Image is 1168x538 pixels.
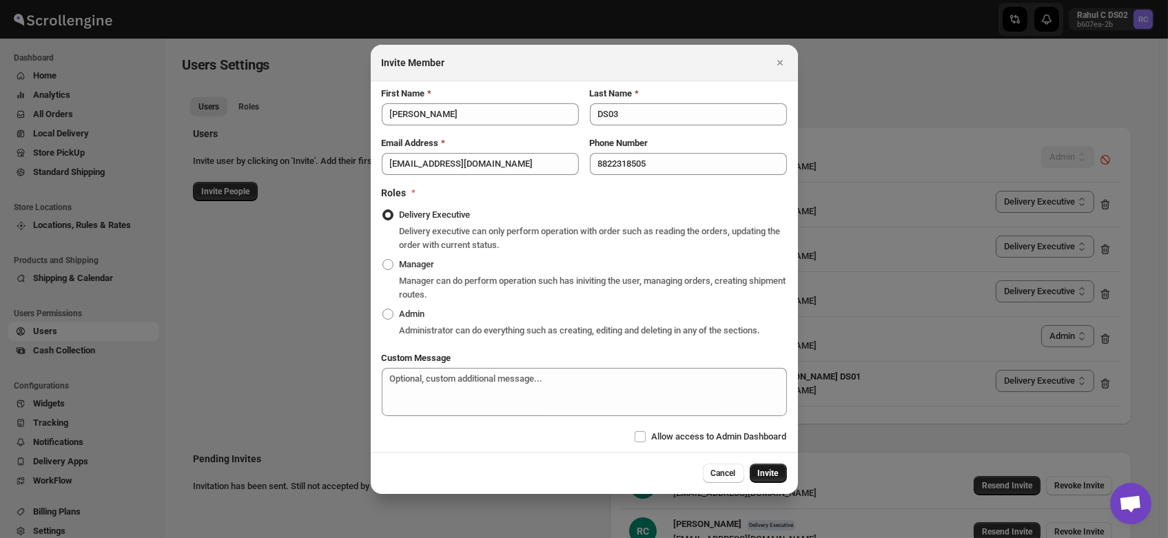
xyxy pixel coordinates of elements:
[1110,483,1151,524] div: Open chat
[382,353,451,363] b: Custom Message
[703,464,744,483] button: Cancel
[400,276,786,300] span: Manager can do perform operation such has iniviting the user, managing orders, creating shipment ...
[590,138,648,148] b: Phone Number
[400,226,781,250] span: Delivery executive can only perform operation with order such as reading the orders, updating the...
[652,431,787,442] span: Allow access to Admin Dashboard
[400,259,435,269] span: Manager
[382,138,439,148] b: Email Address
[400,325,761,335] span: Administrator can do everything such as creating, editing and deleting in any of the sections.
[382,153,579,175] input: Please enter valid email
[382,186,407,200] h2: Roles
[382,88,425,99] b: First Name
[400,209,471,220] span: Delivery Executive
[750,464,787,483] button: Invite
[770,53,790,72] button: Close
[758,468,779,479] span: Invite
[382,57,445,68] b: Invite Member
[400,309,425,319] span: Admin
[590,88,633,99] b: Last Name
[711,468,736,479] span: Cancel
